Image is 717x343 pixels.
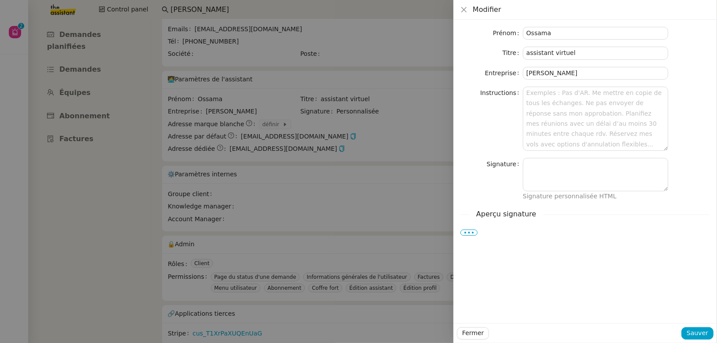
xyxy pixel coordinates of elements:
label: ••• [460,230,478,236]
label: Instructions [480,87,523,99]
button: Close [460,6,467,14]
span: Sauver [687,328,708,338]
button: Fermer [457,327,489,339]
span: Aperçu signature [469,208,543,220]
div: Signature personnalisée HTML [523,191,668,201]
input: Assistant personnel [523,47,668,59]
label: Signature [487,158,523,170]
button: Sauver [681,327,713,339]
span: Fermer [462,328,484,338]
span: Modifier [473,5,501,14]
label: Titre [503,47,523,59]
input: The Assistant [523,67,668,80]
label: Prénom [493,27,523,39]
label: Entreprise [485,67,523,79]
